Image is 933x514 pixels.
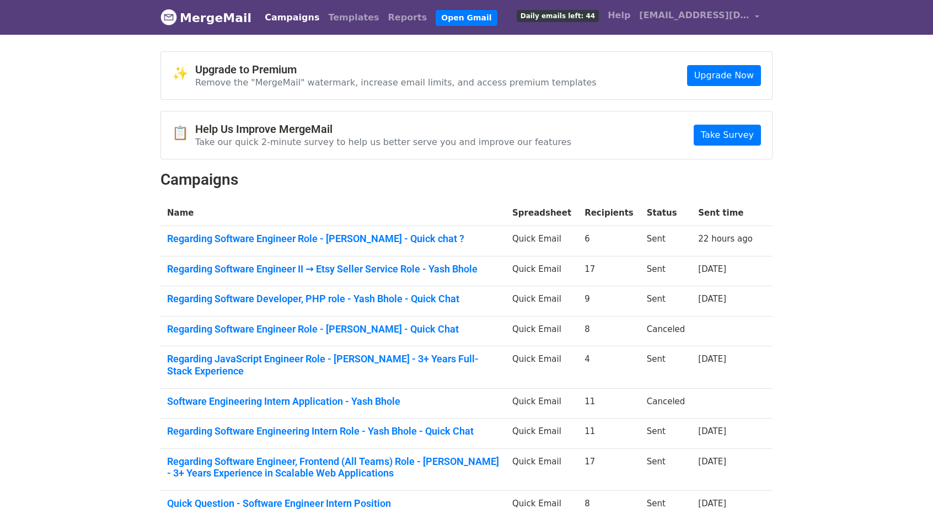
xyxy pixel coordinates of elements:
th: Spreadsheet [506,200,578,226]
a: Help [603,4,635,26]
td: 8 [578,316,640,346]
td: Quick Email [506,346,578,388]
td: Quick Email [506,388,578,419]
a: Upgrade Now [687,65,761,86]
td: 11 [578,388,640,419]
a: 22 hours ago [698,234,753,244]
a: Regarding JavaScript Engineer Role - [PERSON_NAME] - 3+ Years Full-Stack Experience [167,353,499,377]
td: Canceled [640,388,692,419]
h4: Upgrade to Premium [195,63,597,76]
p: Take our quick 2-minute survey to help us better serve you and improve our features [195,136,571,148]
a: Software Engineering Intern Application - Yash Bhole [167,395,499,408]
a: [DATE] [698,426,726,436]
span: ✨ [172,66,195,82]
a: Campaigns [260,7,324,29]
td: Sent [640,226,692,256]
td: Sent [640,419,692,449]
a: [EMAIL_ADDRESS][DOMAIN_NAME] [635,4,764,30]
a: Regarding Software Engineer Role - [PERSON_NAME] - Quick Chat [167,323,499,335]
a: Regarding Software Developer, PHP role - Yash Bhole - Quick Chat [167,293,499,305]
td: 6 [578,226,640,256]
a: [DATE] [698,354,726,364]
img: MergeMail logo [160,9,177,25]
td: Quick Email [506,419,578,449]
td: Sent [640,286,692,317]
td: Quick Email [506,226,578,256]
td: 11 [578,419,640,449]
span: Daily emails left: 44 [517,10,599,22]
td: Quick Email [506,316,578,346]
td: 17 [578,448,640,490]
a: Templates [324,7,383,29]
td: Sent [640,448,692,490]
td: Canceled [640,316,692,346]
a: Regarding Software Engineer Role - [PERSON_NAME] - Quick chat ? [167,233,499,245]
a: Quick Question - Software Engineer Intern Position [167,497,499,510]
a: Regarding Software Engineering Intern Role - Yash Bhole - Quick Chat [167,425,499,437]
th: Recipients [578,200,640,226]
a: [DATE] [698,264,726,274]
td: Quick Email [506,256,578,286]
td: Quick Email [506,448,578,490]
a: Regarding Software Engineer II → Etsy Seller Service Role - Yash Bhole [167,263,499,275]
h2: Campaigns [160,170,773,189]
a: Open Gmail [436,10,497,26]
td: Sent [640,346,692,388]
span: 📋 [172,125,195,141]
td: Quick Email [506,286,578,317]
th: Name [160,200,506,226]
h4: Help Us Improve MergeMail [195,122,571,136]
a: MergeMail [160,6,251,29]
th: Sent time [691,200,759,226]
a: Take Survey [694,125,761,146]
a: [DATE] [698,457,726,467]
a: [DATE] [698,499,726,508]
p: Remove the "MergeMail" watermark, increase email limits, and access premium templates [195,77,597,88]
td: 17 [578,256,640,286]
th: Status [640,200,692,226]
td: 4 [578,346,640,388]
a: Reports [384,7,432,29]
iframe: Chat Widget [878,461,933,514]
td: Sent [640,256,692,286]
a: Regarding Software Engineer, Frontend (All Teams) Role - [PERSON_NAME] - 3+ Years Experience in S... [167,456,499,479]
a: Daily emails left: 44 [512,4,603,26]
td: 9 [578,286,640,317]
span: [EMAIL_ADDRESS][DOMAIN_NAME] [639,9,749,22]
a: [DATE] [698,294,726,304]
